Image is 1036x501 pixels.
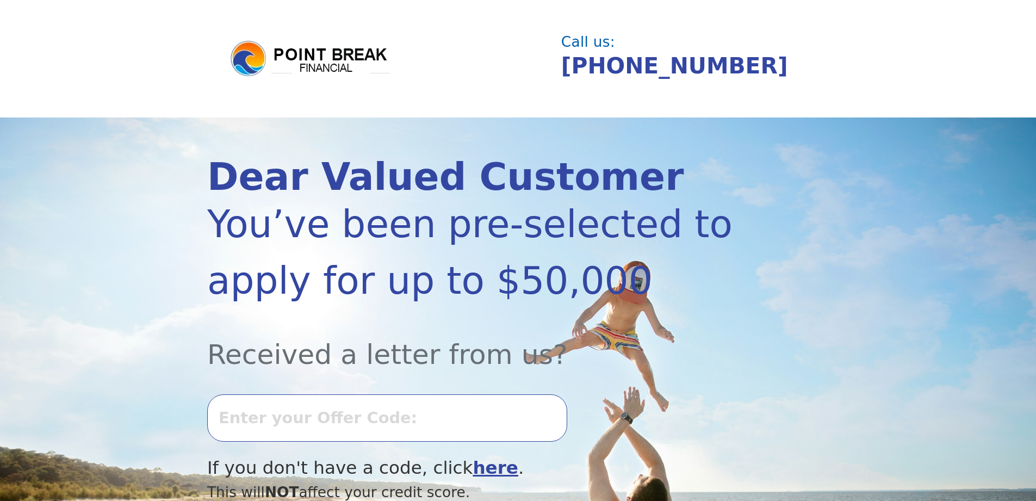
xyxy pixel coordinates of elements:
div: If you don't have a code, click . [207,455,736,481]
div: You’ve been pre-selected to apply for up to $50,000 [207,196,736,309]
div: Call us: [561,35,820,49]
span: NOT [265,484,299,500]
div: Received a letter from us? [207,309,736,375]
input: Enter your Offer Code: [207,394,567,441]
img: logo.png [229,39,392,78]
a: here [473,457,518,478]
div: Dear Valued Customer [207,158,736,196]
a: [PHONE_NUMBER] [561,53,788,79]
